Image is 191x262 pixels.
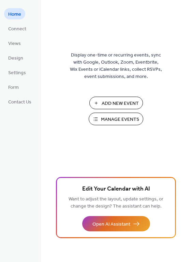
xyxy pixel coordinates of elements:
span: Manage Events [101,116,139,123]
a: Connect [4,23,30,34]
a: Design [4,52,27,63]
span: Settings [8,69,26,77]
button: Add New Event [89,97,143,109]
span: Want to adjust the layout, update settings, or change the design? The assistant can help. [69,195,163,211]
span: Connect [8,26,26,33]
span: Design [8,55,23,62]
button: Open AI Assistant [82,216,150,231]
button: Manage Events [89,113,143,125]
span: Edit Your Calendar with AI [82,184,150,194]
span: Home [8,11,21,18]
a: Form [4,81,23,93]
span: Views [8,40,21,47]
a: Settings [4,67,30,78]
span: Form [8,84,19,91]
span: Contact Us [8,99,31,106]
span: Add New Event [102,100,139,107]
a: Views [4,37,25,49]
a: Contact Us [4,96,35,107]
span: Display one-time or recurring events, sync with Google, Outlook, Zoom, Eventbrite, Wix Events or ... [70,52,162,80]
span: Open AI Assistant [92,221,130,228]
a: Home [4,8,25,19]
